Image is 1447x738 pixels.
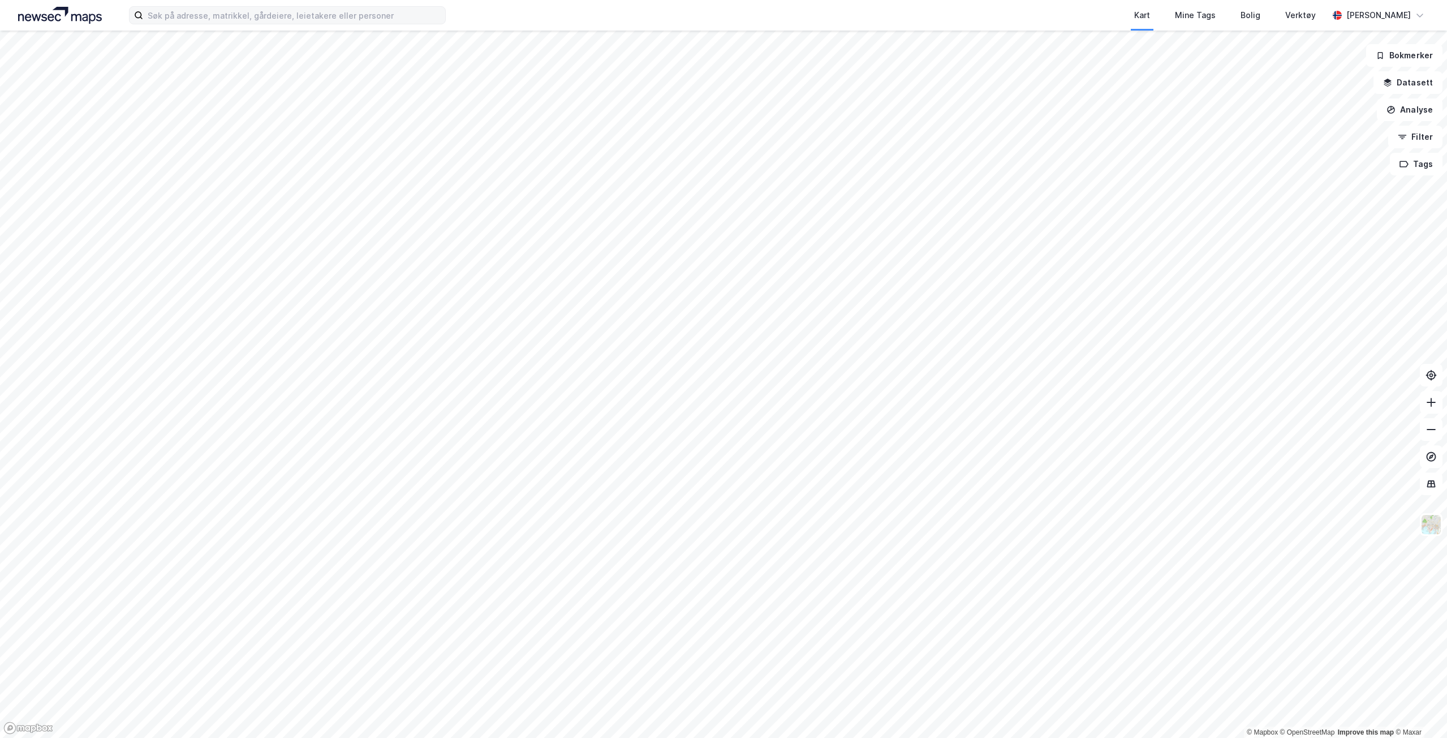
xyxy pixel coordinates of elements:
div: Mine Tags [1175,8,1216,22]
button: Datasett [1373,71,1442,94]
a: Improve this map [1338,728,1394,736]
div: Kart [1134,8,1150,22]
img: logo.a4113a55bc3d86da70a041830d287a7e.svg [18,7,102,24]
div: Verktøy [1285,8,1316,22]
a: Mapbox [1247,728,1278,736]
div: [PERSON_NAME] [1346,8,1411,22]
input: Søk på adresse, matrikkel, gårdeiere, leietakere eller personer [143,7,445,24]
img: Z [1420,514,1442,535]
a: Mapbox homepage [3,722,53,735]
button: Tags [1390,153,1442,175]
div: Bolig [1241,8,1260,22]
a: OpenStreetMap [1280,728,1335,736]
div: Kontrollprogram for chat [1390,684,1447,738]
button: Bokmerker [1366,44,1442,67]
button: Filter [1388,126,1442,148]
button: Analyse [1377,98,1442,121]
iframe: Chat Widget [1390,684,1447,738]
